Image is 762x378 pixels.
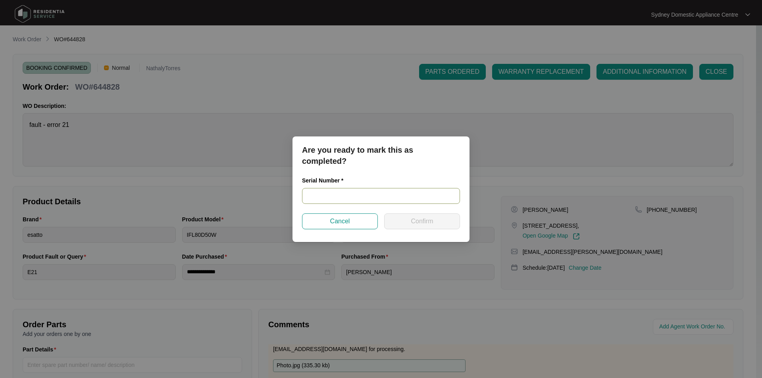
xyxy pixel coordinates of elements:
span: Cancel [330,217,350,226]
p: Are you ready to mark this as [302,144,460,155]
p: completed? [302,155,460,167]
button: Confirm [384,213,460,229]
button: Cancel [302,213,378,229]
label: Serial Number * [302,177,349,184]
